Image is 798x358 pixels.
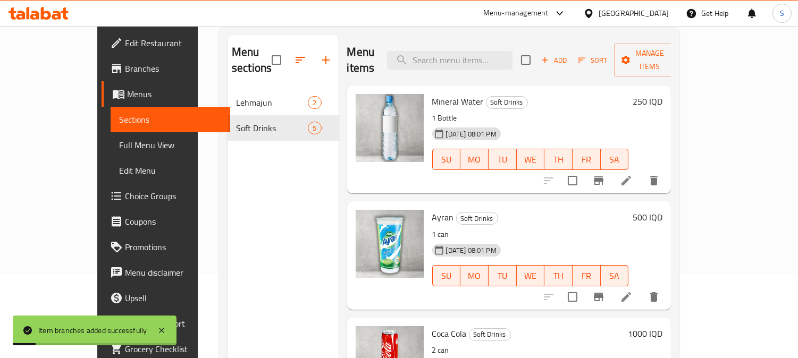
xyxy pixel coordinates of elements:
span: S [780,7,784,19]
a: Choice Groups [102,183,231,209]
span: [DATE] 08:01 PM [442,245,501,255]
span: 2 [308,98,321,108]
span: Select section [515,49,537,71]
div: Soft Drinks5 [228,115,339,141]
h6: 250 IQD [633,94,662,109]
button: delete [641,168,667,193]
button: MO [460,149,489,170]
span: Soft Drinks [236,122,308,134]
span: Soft Drinks [469,328,510,340]
button: WE [517,265,545,286]
button: Manage items [614,44,685,76]
span: Sort [578,54,607,66]
span: Select to update [561,169,584,192]
span: Select all sections [265,49,288,71]
h6: 500 IQD [633,210,662,225]
div: Lehmajun2 [228,90,339,115]
span: Ayran [432,209,454,225]
a: Branches [102,56,231,81]
span: TH [549,268,568,284]
button: SA [601,149,629,170]
button: Add section [313,47,339,73]
span: Soft Drinks [486,96,527,108]
div: Item branches added successfully [38,325,147,336]
button: Sort [575,52,610,69]
span: Choice Groups [125,190,222,202]
button: SU [432,149,461,170]
span: Menu disclaimer [125,266,222,279]
span: Edit Menu [119,164,222,177]
button: SA [601,265,629,286]
button: Branch-specific-item [586,284,611,310]
a: Full Menu View [111,132,231,158]
div: Soft Drinks [486,96,528,109]
h6: 1000 IQD [628,326,662,341]
span: Upsell [125,292,222,304]
img: Mineral Water [356,94,424,162]
a: Menus [102,81,231,107]
a: Coupons [102,209,231,234]
span: Branches [125,62,222,75]
p: 1 can [432,228,629,241]
div: [GEOGRAPHIC_DATA] [599,7,669,19]
a: Edit Restaurant [102,30,231,56]
a: Menu disclaimer [102,260,231,285]
span: Edit Restaurant [125,37,222,49]
a: Coverage Report [102,311,231,336]
a: Upsell [102,285,231,311]
nav: Menu sections [228,86,339,145]
span: Full Menu View [119,139,222,151]
h2: Menu sections [232,44,272,76]
span: [DATE] 08:01 PM [442,129,501,139]
span: 5 [308,123,321,133]
span: Manage items [623,47,677,73]
span: WE [521,152,541,167]
span: TU [493,152,513,167]
span: Sort sections [288,47,313,73]
a: Edit Menu [111,158,231,183]
div: Soft Drinks [456,212,498,225]
div: Soft Drinks [469,328,511,341]
button: TU [489,149,517,170]
button: MO [460,265,489,286]
button: SU [432,265,461,286]
span: Lehmajun [236,96,308,109]
span: MO [465,268,484,284]
span: SA [605,268,625,284]
span: SU [437,152,457,167]
div: Menu-management [483,7,549,20]
p: 1 Bottle [432,112,629,125]
span: Coca Cola [432,326,467,342]
button: FR [573,265,601,286]
h2: Menu items [347,44,375,76]
span: Coupons [125,215,222,228]
div: items [308,96,321,109]
span: FR [577,152,597,167]
span: Mineral Water [432,93,484,109]
button: Branch-specific-item [586,168,611,193]
a: Sections [111,107,231,132]
button: WE [517,149,545,170]
span: SA [605,152,625,167]
span: TH [549,152,568,167]
span: Soft Drinks [457,212,498,225]
a: Edit menu item [620,291,633,303]
span: Sections [119,113,222,126]
span: WE [521,268,541,284]
span: TU [493,268,513,284]
span: Sort items [571,52,614,69]
img: Ayran [356,210,424,278]
div: items [308,122,321,134]
span: Grocery Checklist [125,343,222,355]
p: 2 can [432,344,624,357]
span: Select to update [561,286,584,308]
span: Menus [127,88,222,100]
a: Edit menu item [620,174,633,187]
span: SU [437,268,457,284]
span: Add [540,54,568,66]
span: MO [465,152,484,167]
button: FR [573,149,601,170]
a: Promotions [102,234,231,260]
